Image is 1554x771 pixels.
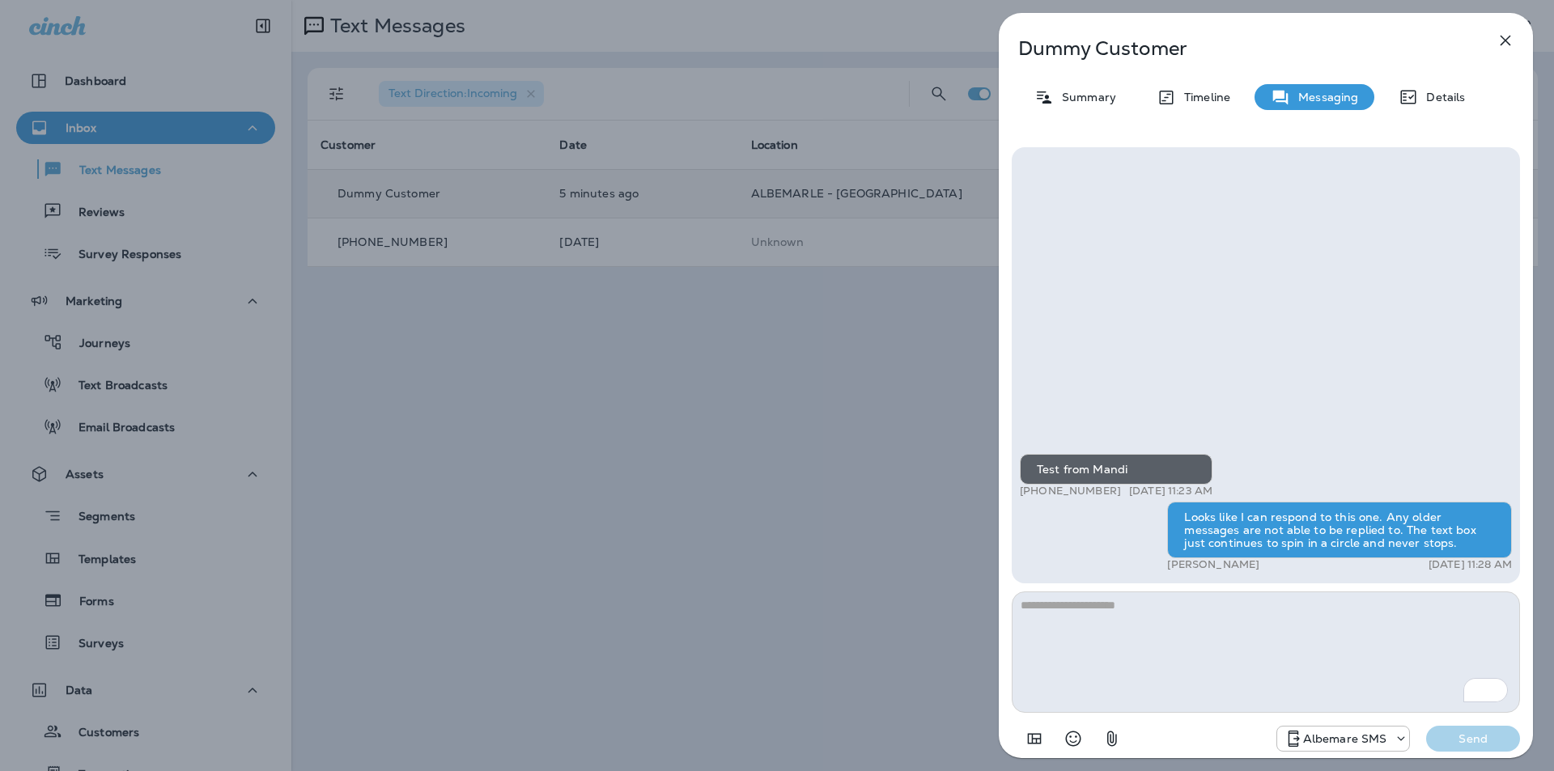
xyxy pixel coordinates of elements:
button: Add in a premade template [1018,722,1051,755]
button: Select an emoji [1057,722,1089,755]
p: [DATE] 11:23 AM [1129,485,1212,498]
p: [PHONE_NUMBER] [1020,485,1121,498]
p: Details [1418,91,1465,104]
div: +1 (252) 600-3555 [1277,729,1410,748]
p: Summary [1054,91,1116,104]
p: Messaging [1290,91,1358,104]
p: Timeline [1176,91,1230,104]
textarea: To enrich screen reader interactions, please activate Accessibility in Grammarly extension settings [1012,591,1520,713]
p: Albemare SMS [1303,732,1387,745]
p: Dummy Customer [1018,37,1460,60]
div: Looks like I can respond to this one. Any older messages are not able to be replied to. The text ... [1167,502,1512,558]
p: [DATE] 11:28 AM [1429,558,1512,571]
div: Test from Mandi [1020,454,1212,485]
p: [PERSON_NAME] [1167,558,1259,571]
